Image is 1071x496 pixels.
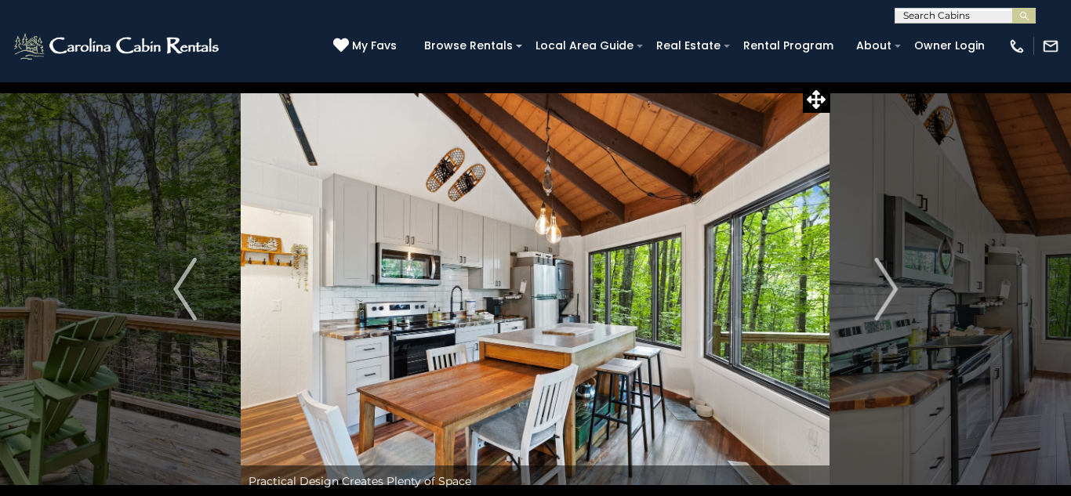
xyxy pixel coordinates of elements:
a: Local Area Guide [528,34,641,58]
img: mail-regular-white.png [1042,38,1059,55]
span: My Favs [352,38,397,54]
a: Rental Program [735,34,841,58]
img: arrow [874,258,898,320]
a: Real Estate [648,34,728,58]
a: Owner Login [906,34,993,58]
img: arrow [173,258,197,320]
a: About [848,34,899,58]
a: My Favs [333,38,401,55]
img: phone-regular-white.png [1008,38,1026,55]
img: White-1-2.png [12,31,223,62]
a: Browse Rentals [416,34,521,58]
